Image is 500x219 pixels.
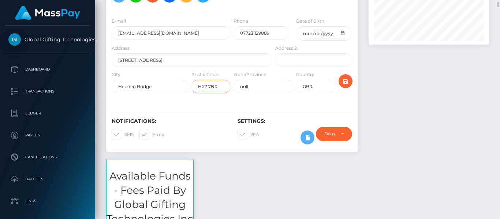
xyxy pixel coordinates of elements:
[8,33,21,46] img: Global Gifting Technologies Inc
[5,104,90,122] a: Ledger
[15,6,80,20] img: MassPay Logo
[296,71,314,78] label: Country
[8,196,87,207] p: Links
[112,118,227,124] h6: Notifications:
[5,192,90,210] a: Links
[8,152,87,163] p: Cancellations
[238,130,259,139] label: 2FA
[238,118,352,124] h6: Settings:
[8,174,87,185] p: Batches
[8,86,87,97] p: Transactions
[324,131,335,137] div: Do not require
[5,82,90,101] a: Transactions
[296,18,324,24] label: Date of Birth
[191,71,218,78] label: Postal Code
[5,36,90,43] span: Global Gifting Technologies Inc
[8,64,87,75] p: Dashboard
[316,127,352,141] button: Do not require
[139,130,167,139] label: E-mail
[275,45,297,52] label: Address 2
[5,126,90,144] a: Payees
[5,170,90,188] a: Batches
[5,60,90,79] a: Dashboard
[234,18,248,24] label: Phone
[234,71,266,78] label: State/Province
[5,148,90,166] a: Cancellations
[112,71,120,78] label: City
[8,108,87,119] p: Ledger
[112,130,134,139] label: SMS
[8,130,87,141] p: Payees
[112,45,130,52] label: Address
[112,18,126,24] label: E-mail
